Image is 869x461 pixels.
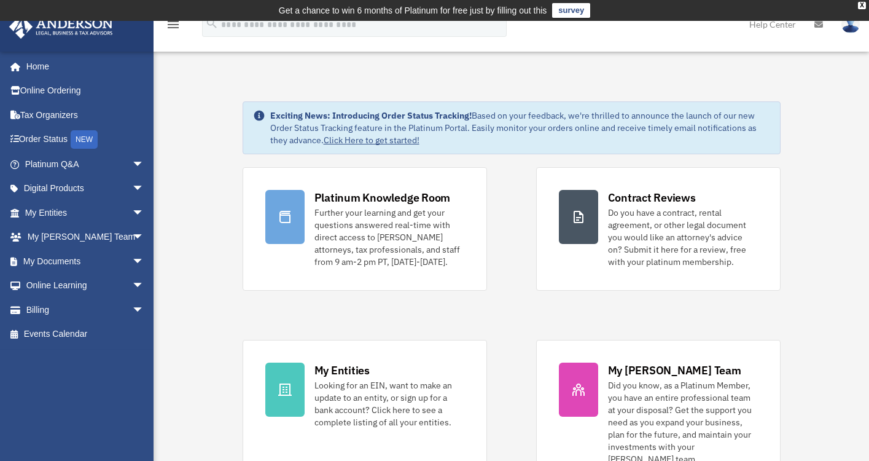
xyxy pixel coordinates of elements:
div: Based on your feedback, we're thrilled to announce the launch of our new Order Status Tracking fe... [270,109,770,146]
a: My [PERSON_NAME] Teamarrow_drop_down [9,225,163,250]
img: User Pic [841,15,860,33]
a: Platinum Knowledge Room Further your learning and get your questions answered real-time with dire... [243,167,487,291]
a: Online Learningarrow_drop_down [9,274,163,298]
span: arrow_drop_down [132,200,157,226]
div: close [858,2,866,9]
span: arrow_drop_down [132,297,157,323]
a: My Documentsarrow_drop_down [9,249,163,274]
img: Anderson Advisors Platinum Portal [6,15,117,39]
a: Tax Organizers [9,103,163,127]
a: Contract Reviews Do you have a contract, rental agreement, or other legal document you would like... [536,167,781,291]
a: Order StatusNEW [9,127,163,152]
div: Further your learning and get your questions answered real-time with direct access to [PERSON_NAM... [314,207,464,268]
a: Click Here to get started! [324,135,419,146]
a: survey [552,3,590,18]
div: Looking for an EIN, want to make an update to an entity, or sign up for a bank account? Click her... [314,379,464,428]
i: menu [166,17,181,32]
strong: Exciting News: Introducing Order Status Tracking! [270,110,472,121]
a: Digital Productsarrow_drop_down [9,176,163,201]
a: Online Ordering [9,79,163,103]
div: Platinum Knowledge Room [314,190,451,205]
i: search [205,17,219,30]
a: My Entitiesarrow_drop_down [9,200,163,225]
div: My [PERSON_NAME] Team [608,363,741,378]
div: My Entities [314,363,370,378]
span: arrow_drop_down [132,274,157,299]
a: Home [9,54,157,79]
div: Do you have a contract, rental agreement, or other legal document you would like an attorney's ad... [608,207,758,268]
span: arrow_drop_down [132,225,157,250]
span: arrow_drop_down [132,176,157,202]
a: Billingarrow_drop_down [9,297,163,322]
a: menu [166,22,181,32]
div: Get a chance to win 6 months of Platinum for free just by filling out this [279,3,547,18]
a: Events Calendar [9,322,163,347]
div: Contract Reviews [608,190,696,205]
div: NEW [71,130,98,149]
a: Platinum Q&Aarrow_drop_down [9,152,163,176]
span: arrow_drop_down [132,249,157,274]
span: arrow_drop_down [132,152,157,177]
